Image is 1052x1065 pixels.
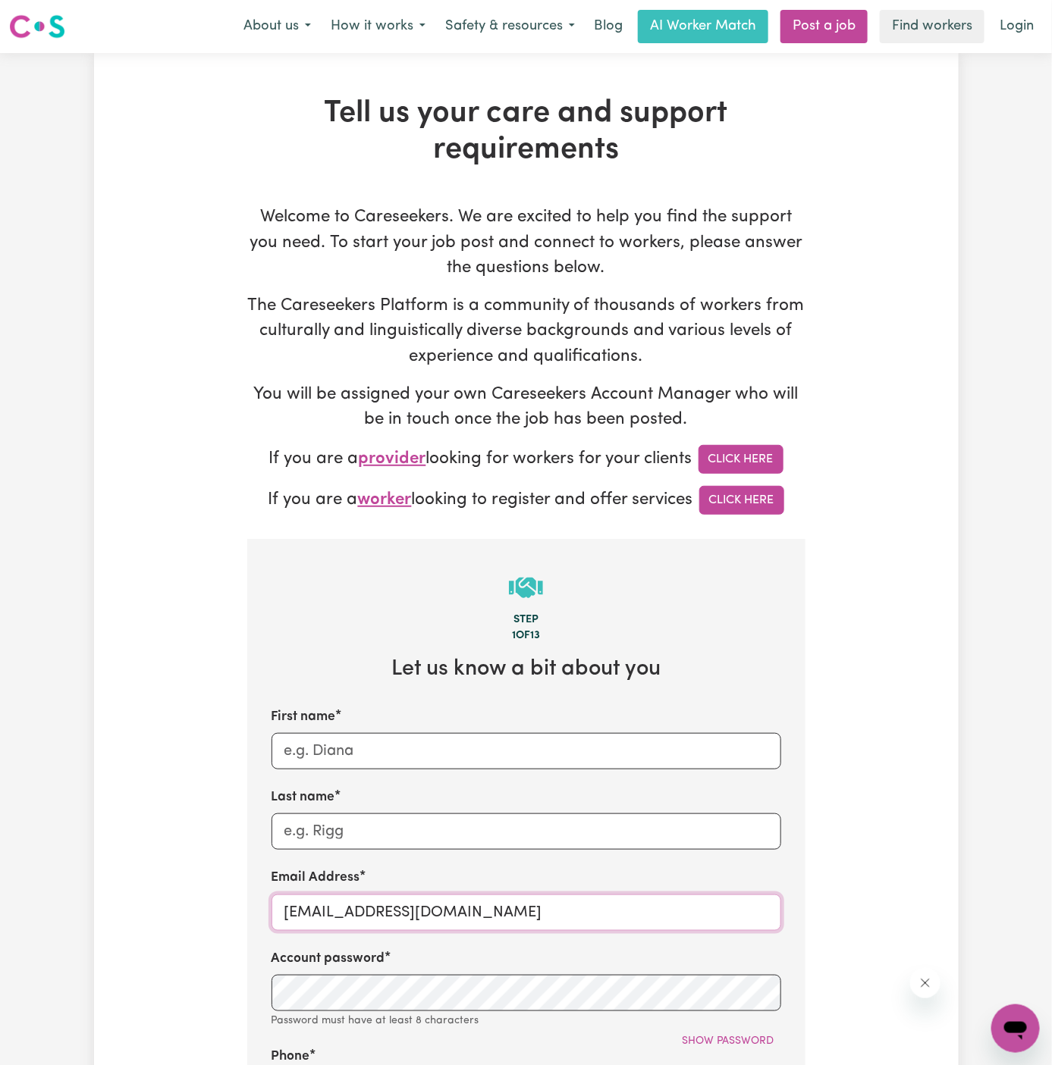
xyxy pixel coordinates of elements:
a: AI Worker Match [638,10,768,43]
p: If you are a looking for workers for your clients [247,445,805,474]
div: Step [272,612,781,628]
p: You will be assigned your own Careseekers Account Manager who will be in touch once the job has b... [247,382,805,433]
input: e.g. diana.rigg@yahoo.com.au [272,894,781,931]
button: About us [234,11,321,42]
p: If you are a looking to register and offer services [247,486,805,515]
h2: Let us know a bit about you [272,656,781,683]
span: Show password [683,1035,774,1047]
div: 1 of 13 [272,628,781,644]
a: Click Here [699,445,784,474]
img: Careseekers logo [9,13,65,40]
p: The Careseekers Platform is a community of thousands of workers from culturally and linguisticall... [247,293,805,370]
button: How it works [321,11,435,42]
iframe: Close message [910,968,941,998]
label: Account password [272,949,385,969]
small: Password must have at least 8 characters [272,1015,479,1026]
a: Post a job [780,10,868,43]
a: Find workers [880,10,984,43]
span: Need any help? [9,11,92,23]
p: Welcome to Careseekers. We are excited to help you find the support you need. To start your job p... [247,205,805,281]
a: Blog [585,10,632,43]
a: Login [991,10,1043,43]
button: Show password [676,1029,781,1053]
button: Safety & resources [435,11,585,42]
a: Careseekers logo [9,9,65,44]
label: Last name [272,788,335,807]
a: Click Here [699,486,784,515]
span: worker [358,491,412,509]
iframe: Button to launch messaging window [991,1004,1040,1053]
h1: Tell us your care and support requirements [247,96,805,168]
input: e.g. Diana [272,733,781,769]
label: First name [272,707,336,727]
label: Email Address [272,868,360,888]
input: e.g. Rigg [272,813,781,850]
span: provider [359,450,426,468]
